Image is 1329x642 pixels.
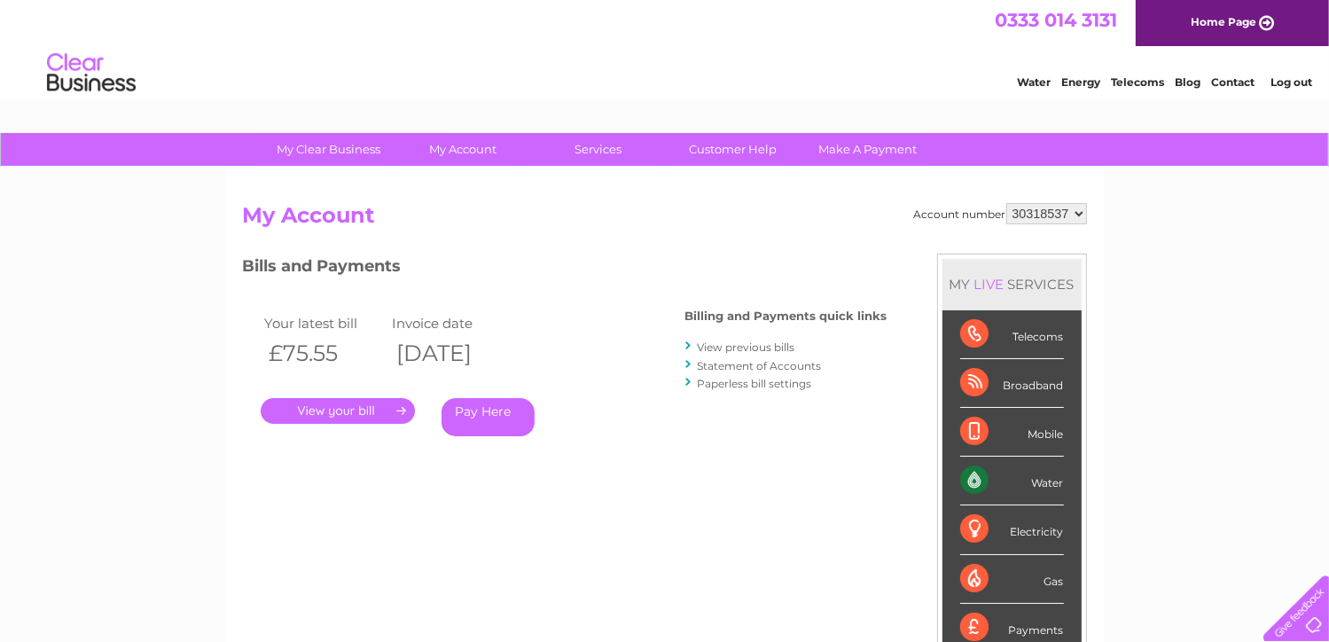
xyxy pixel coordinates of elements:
[794,133,941,166] a: Make A Payment
[698,359,822,372] a: Statement of Accounts
[960,555,1064,604] div: Gas
[246,10,1084,86] div: Clear Business is a trading name of Verastar Limited (registered in [GEOGRAPHIC_DATA] No. 3667643...
[387,311,515,335] td: Invoice date
[243,254,887,285] h3: Bills and Payments
[914,203,1087,224] div: Account number
[255,133,402,166] a: My Clear Business
[525,133,671,166] a: Services
[1211,75,1255,89] a: Contact
[1111,75,1164,89] a: Telecoms
[960,310,1064,359] div: Telecoms
[960,408,1064,457] div: Mobile
[685,309,887,323] h4: Billing and Payments quick links
[1017,75,1051,89] a: Water
[390,133,536,166] a: My Account
[960,457,1064,505] div: Water
[1175,75,1200,89] a: Blog
[243,203,1087,237] h2: My Account
[46,46,137,100] img: logo.png
[387,335,515,372] th: [DATE]
[942,259,1082,309] div: MY SERVICES
[1270,75,1312,89] a: Log out
[698,377,812,390] a: Paperless bill settings
[261,398,415,424] a: .
[660,133,806,166] a: Customer Help
[261,311,388,335] td: Your latest bill
[261,335,388,372] th: £75.55
[442,398,535,436] a: Pay Here
[960,505,1064,554] div: Electricity
[995,9,1117,31] a: 0333 014 3131
[1061,75,1100,89] a: Energy
[971,276,1008,293] div: LIVE
[960,359,1064,408] div: Broadband
[698,341,795,354] a: View previous bills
